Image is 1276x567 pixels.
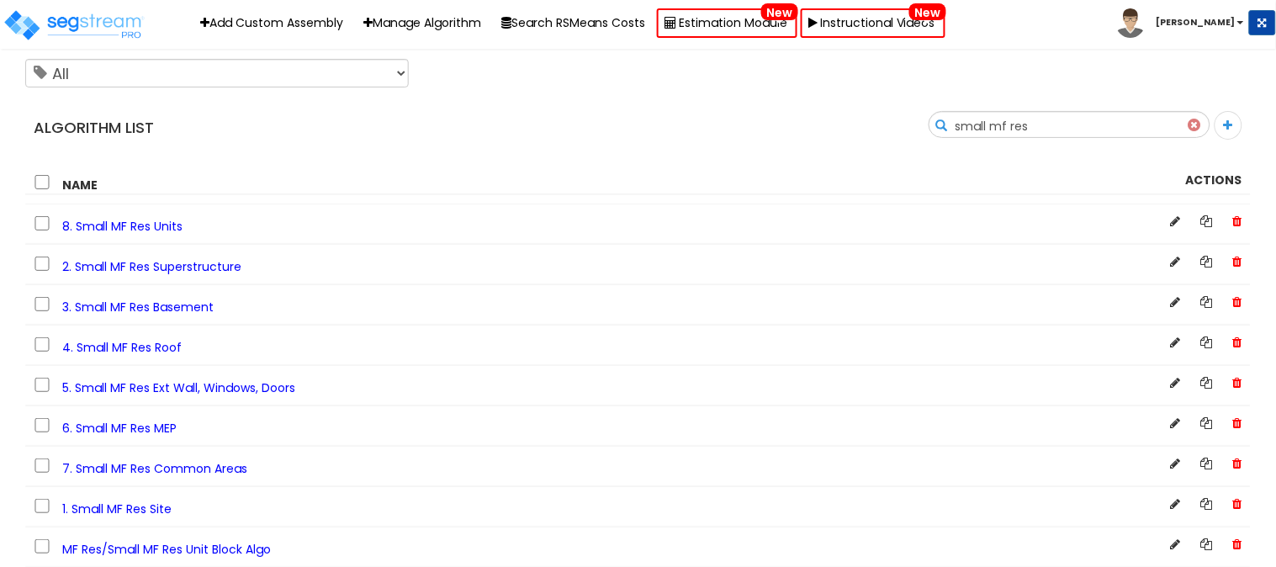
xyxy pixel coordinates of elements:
input: search algorithm [929,112,1210,140]
span: 3. Small MF Res Basement [62,299,214,315]
strong: Name [62,177,98,193]
a: Copy Algorithm [1201,294,1213,310]
span: Delete Asset Class [1233,334,1242,351]
span: Delete Asset Class [1233,495,1242,512]
span: New [909,3,946,20]
span: 6. Small MF Res MEP [62,420,177,437]
span: 4. Small MF Res Roof [62,339,182,356]
a: Copy Algorithm [1201,334,1213,351]
a: Copy Algorithm [1201,415,1213,432]
span: 2. Small MF Res Superstructure [62,258,241,275]
select: Tags [25,59,409,87]
img: logo_pro_r.png [3,8,146,42]
b: [PERSON_NAME] [1157,16,1236,29]
span: Delete Asset Class [1233,253,1242,270]
span: 7. Small MF Res Common Areas [62,460,247,477]
span: Delete Asset Class [1233,294,1242,310]
span: New [761,3,798,20]
strong: Actions [1186,172,1242,188]
a: Copy Algorithm [1201,455,1213,472]
button: Search RSMeans Costs [493,10,654,36]
a: Manage Algorithm [355,10,490,36]
a: Copy Algorithm [1201,536,1213,553]
a: Estimation ModuleNew [657,8,797,38]
h4: Algorithm List [34,119,626,136]
a: Instructional VideosNew [801,8,945,38]
a: Copy Algorithm [1201,495,1213,512]
span: 5. Small MF Res Ext Wall, Windows, Doors [62,379,295,396]
span: Delete Asset Class [1233,455,1242,472]
span: MF Res/Small MF Res Unit Block Algo [62,541,271,558]
span: Delete Asset Class [1233,374,1242,391]
img: avatar.png [1116,8,1146,38]
span: 8. Small MF Res Units [62,218,183,235]
span: Delete Asset Class [1233,536,1242,553]
a: Copy Algorithm [1201,374,1213,391]
span: Delete Asset Class [1233,415,1242,432]
a: Add Custom Assembly [192,10,352,36]
span: 1. Small MF Res Site [62,501,172,517]
span: Delete Asset Class [1233,213,1242,230]
a: Copy Algorithm [1201,213,1213,230]
a: Copy Algorithm [1201,253,1213,270]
